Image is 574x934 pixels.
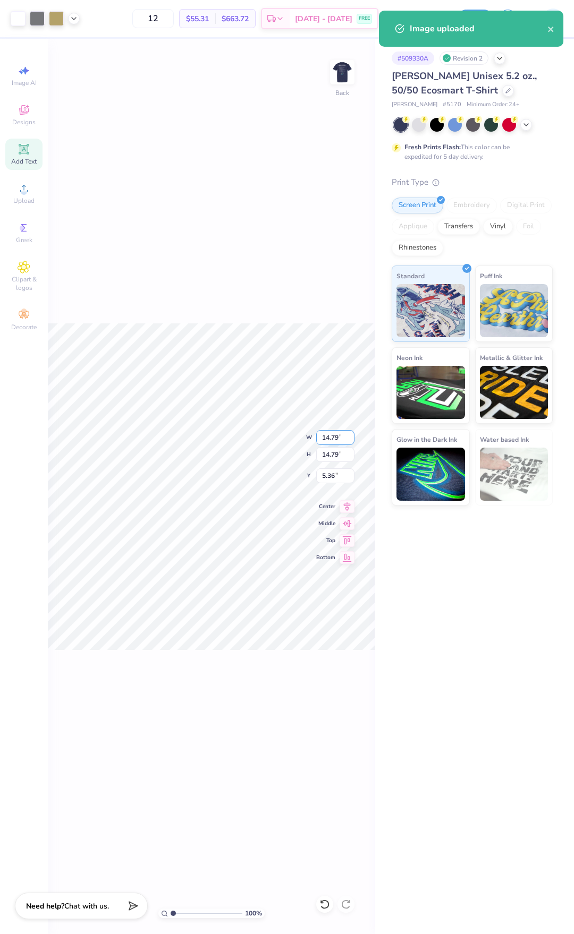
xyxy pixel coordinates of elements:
[5,275,43,292] span: Clipart & logos
[392,198,443,213] div: Screen Print
[404,142,535,161] div: This color can be expedited for 5 day delivery.
[26,901,64,911] strong: Need help?
[392,70,537,97] span: [PERSON_NAME] Unisex 5.2 oz., 50/50 Ecosmart T-Shirt
[440,52,488,65] div: Revision 2
[443,100,461,109] span: # 5170
[12,79,37,87] span: Image AI
[64,901,109,911] span: Chat with us.
[359,15,370,22] span: FREE
[437,219,480,235] div: Transfers
[335,88,349,98] div: Back
[396,448,465,501] img: Glow in the Dark Ink
[516,219,541,235] div: Foil
[480,352,543,363] span: Metallic & Glitter Ink
[392,240,443,256] div: Rhinestones
[316,520,335,527] span: Middle
[396,434,457,445] span: Glow in the Dark Ink
[295,13,352,24] span: [DATE] - [DATE]
[316,554,335,561] span: Bottom
[396,366,465,419] img: Neon Ink
[400,8,452,29] input: Untitled Design
[392,52,434,65] div: # 509330A
[392,176,553,188] div: Print Type
[500,198,552,213] div: Digital Print
[446,198,497,213] div: Embroidery
[316,503,335,510] span: Center
[404,143,461,151] strong: Fresh Prints Flash:
[316,537,335,544] span: Top
[332,62,353,83] img: Back
[396,270,425,281] span: Standard
[483,219,513,235] div: Vinyl
[12,118,36,126] span: Designs
[132,9,174,28] input: – –
[410,22,547,35] div: Image uploaded
[480,284,548,337] img: Puff Ink
[392,219,434,235] div: Applique
[480,434,529,445] span: Water based Ink
[396,352,423,363] span: Neon Ink
[480,448,548,501] img: Water based Ink
[11,157,37,166] span: Add Text
[222,13,249,24] span: $663.72
[13,196,35,205] span: Upload
[11,323,37,331] span: Decorate
[480,366,548,419] img: Metallic & Glitter Ink
[396,284,465,337] img: Standard
[547,22,555,35] button: close
[16,236,32,244] span: Greek
[245,909,262,918] span: 100 %
[467,100,520,109] span: Minimum Order: 24 +
[186,13,209,24] span: $55.31
[392,100,437,109] span: [PERSON_NAME]
[480,270,502,281] span: Puff Ink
